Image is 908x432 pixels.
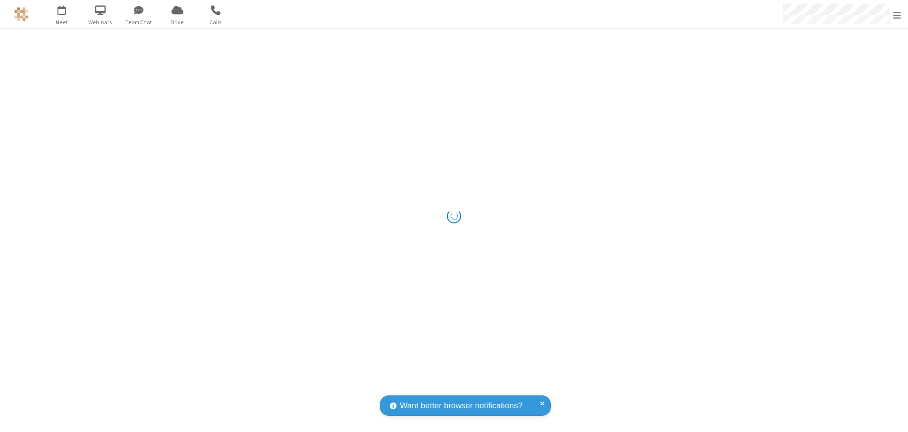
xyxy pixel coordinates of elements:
[44,18,80,27] span: Meet
[400,400,522,412] span: Want better browser notifications?
[160,18,195,27] span: Drive
[121,18,157,27] span: Team Chat
[14,7,28,21] img: QA Selenium DO NOT DELETE OR CHANGE
[83,18,118,27] span: Webinars
[198,18,234,27] span: Calls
